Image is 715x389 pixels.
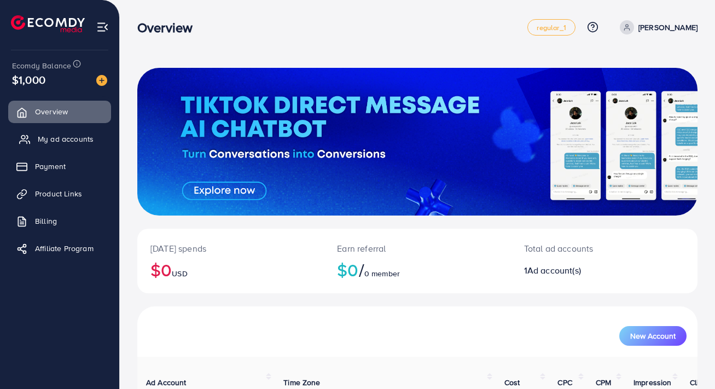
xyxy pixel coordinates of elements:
[633,377,672,388] span: Impression
[11,15,85,32] img: logo
[669,340,707,381] iframe: Chat
[690,377,711,388] span: Clicks
[35,161,66,172] span: Payment
[35,216,57,227] span: Billing
[527,19,575,36] a: regular_1
[150,242,311,255] p: [DATE] spends
[96,21,109,33] img: menu
[615,20,697,34] a: [PERSON_NAME]
[8,155,111,177] a: Payment
[8,237,111,259] a: Affiliate Program
[35,243,94,254] span: Affiliate Program
[38,133,94,144] span: My ad accounts
[8,101,111,123] a: Overview
[524,242,638,255] p: Total ad accounts
[364,268,400,279] span: 0 member
[8,128,111,150] a: My ad accounts
[359,257,364,282] span: /
[619,326,687,346] button: New Account
[12,60,71,71] span: Ecomdy Balance
[96,75,107,86] img: image
[337,242,497,255] p: Earn referral
[557,377,572,388] span: CPC
[8,210,111,232] a: Billing
[35,106,68,117] span: Overview
[283,377,320,388] span: Time Zone
[638,21,697,34] p: [PERSON_NAME]
[337,259,497,280] h2: $0
[524,265,638,276] h2: 1
[537,24,566,31] span: regular_1
[630,332,676,340] span: New Account
[35,188,82,199] span: Product Links
[8,183,111,205] a: Product Links
[150,259,311,280] h2: $0
[146,377,187,388] span: Ad Account
[172,268,187,279] span: USD
[137,20,201,36] h3: Overview
[596,377,611,388] span: CPM
[527,264,581,276] span: Ad account(s)
[12,72,45,88] span: $1,000
[504,377,520,388] span: Cost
